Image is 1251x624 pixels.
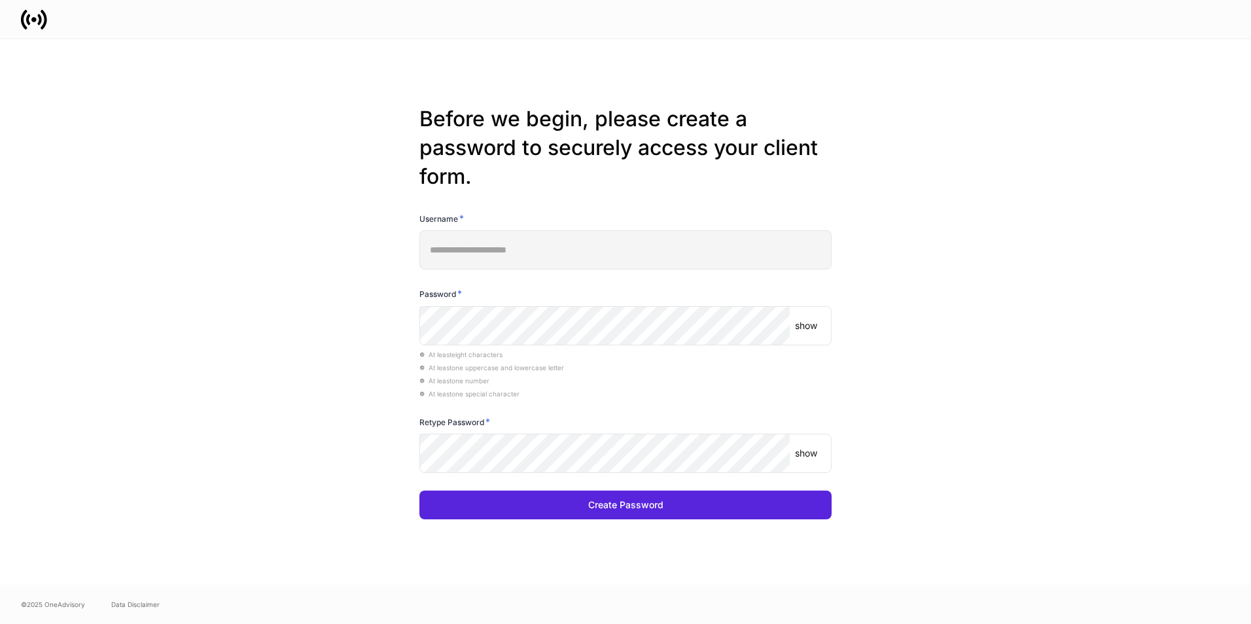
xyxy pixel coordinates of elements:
[21,599,85,610] span: © 2025 OneAdvisory
[111,599,160,610] a: Data Disclaimer
[419,377,489,385] span: At least one number
[419,287,462,300] h6: Password
[419,491,832,519] button: Create Password
[795,447,817,460] p: show
[419,351,502,358] span: At least eight characters
[419,415,490,428] h6: Retype Password
[419,364,564,372] span: At least one uppercase and lowercase letter
[588,498,663,511] div: Create Password
[795,319,817,332] p: show
[419,105,832,191] h2: Before we begin, please create a password to securely access your client form.
[419,390,520,398] span: At least one special character
[419,212,464,225] h6: Username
